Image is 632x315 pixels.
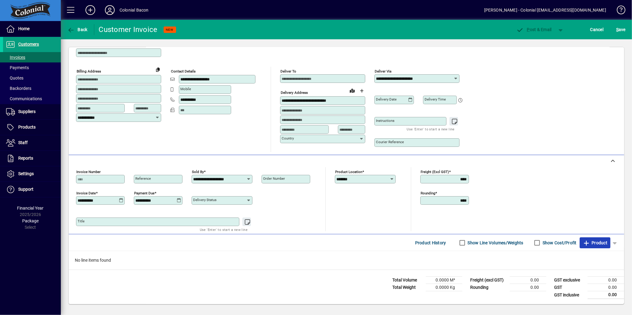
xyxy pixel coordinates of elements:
[421,191,435,195] mat-label: Rounding
[18,109,36,114] span: Suppliers
[76,170,101,174] mat-label: Invoice number
[551,291,588,299] td: GST inclusive
[407,126,455,133] mat-hint: Use 'Enter' to start a new line
[583,238,607,248] span: Product
[510,277,546,284] td: 0.00
[616,25,626,34] span: ave
[589,24,605,35] button: Cancel
[69,251,624,270] div: No line items found
[6,86,31,91] span: Backorders
[413,237,449,248] button: Product History
[588,277,624,284] td: 0.00
[192,170,204,174] mat-label: Sold by
[18,42,39,47] span: Customers
[6,55,25,60] span: Invoices
[3,21,61,37] a: Home
[415,238,446,248] span: Product History
[376,140,404,144] mat-label: Courier Reference
[616,27,619,32] span: S
[3,120,61,135] a: Products
[588,284,624,291] td: 0.00
[510,284,546,291] td: 0.00
[263,176,285,181] mat-label: Order number
[421,170,449,174] mat-label: Freight (excl GST)
[580,237,610,248] button: Product
[516,27,552,32] span: ost & Email
[590,25,604,34] span: Cancel
[467,284,510,291] td: Rounding
[484,5,606,15] div: [PERSON_NAME] - Colonial [EMAIL_ADDRESS][DOMAIN_NAME]
[3,135,61,150] a: Staff
[6,76,23,80] span: Quotes
[280,69,296,73] mat-label: Deliver To
[6,96,42,101] span: Communications
[18,187,33,192] span: Support
[100,5,120,16] button: Profile
[335,170,362,174] mat-label: Product location
[588,291,624,299] td: 0.00
[425,97,446,101] mat-label: Delivery time
[18,171,34,176] span: Settings
[467,277,510,284] td: Freight (excl GST)
[615,24,627,35] button: Save
[66,24,89,35] button: Back
[357,86,367,96] button: Choose address
[120,5,148,15] div: Colonial Bacon
[135,176,151,181] mat-label: Reference
[3,151,61,166] a: Reports
[376,119,394,123] mat-label: Instructions
[551,277,588,284] td: GST exclusive
[67,27,88,32] span: Back
[3,62,61,73] a: Payments
[18,156,33,161] span: Reports
[81,5,100,16] button: Add
[375,69,391,73] mat-label: Deliver via
[193,198,217,202] mat-label: Delivery status
[153,65,163,74] button: Copy to Delivery address
[3,94,61,104] a: Communications
[18,140,28,145] span: Staff
[3,52,61,62] a: Invoices
[527,27,530,32] span: P
[17,206,44,211] span: Financial Year
[347,86,357,95] a: View on map
[166,28,174,32] span: NEW
[6,65,29,70] span: Payments
[99,25,158,34] div: Customer Invoice
[426,284,462,291] td: 0.0000 Kg
[22,218,39,223] span: Package
[389,284,426,291] td: Total Weight
[134,191,155,195] mat-label: Payment due
[61,24,94,35] app-page-header-button: Back
[200,226,248,233] mat-hint: Use 'Enter' to start a new line
[3,83,61,94] a: Backorders
[3,166,61,182] a: Settings
[376,97,397,101] mat-label: Delivery date
[513,24,555,35] button: Post & Email
[78,219,85,223] mat-label: Title
[18,26,30,31] span: Home
[76,191,96,195] mat-label: Invoice date
[541,240,577,246] label: Show Cost/Profit
[426,277,462,284] td: 0.0000 M³
[180,87,191,91] mat-label: Mobile
[282,136,294,140] mat-label: Country
[3,104,61,119] a: Suppliers
[3,182,61,197] a: Support
[18,125,36,129] span: Products
[612,1,624,21] a: Knowledge Base
[3,73,61,83] a: Quotes
[551,284,588,291] td: GST
[389,277,426,284] td: Total Volume
[467,240,523,246] label: Show Line Volumes/Weights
